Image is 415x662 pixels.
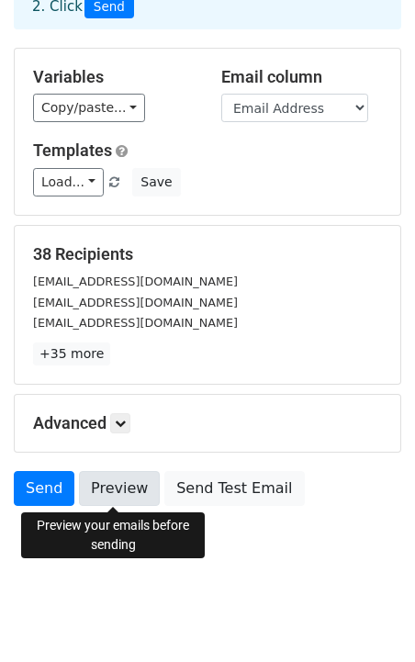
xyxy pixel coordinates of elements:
[21,512,205,558] div: Preview your emails before sending
[221,67,382,87] h5: Email column
[33,67,194,87] h5: Variables
[33,413,382,433] h5: Advanced
[33,168,104,196] a: Load...
[33,342,110,365] a: +35 more
[33,296,238,309] small: [EMAIL_ADDRESS][DOMAIN_NAME]
[33,316,238,330] small: [EMAIL_ADDRESS][DOMAIN_NAME]
[164,471,304,506] a: Send Test Email
[132,168,180,196] button: Save
[79,471,160,506] a: Preview
[33,275,238,288] small: [EMAIL_ADDRESS][DOMAIN_NAME]
[14,471,74,506] a: Send
[33,140,112,160] a: Templates
[33,244,382,264] h5: 38 Recipients
[323,574,415,662] iframe: Chat Widget
[33,94,145,122] a: Copy/paste...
